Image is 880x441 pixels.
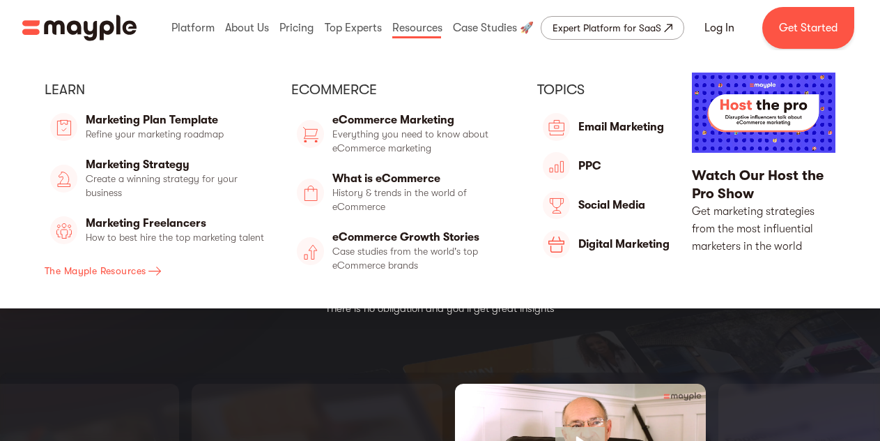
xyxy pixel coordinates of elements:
div: Expert Platform for SaaS [553,20,661,36]
p: There is no obligation and you'll get great insights [325,301,555,317]
div: Ecommerce [291,81,520,99]
div: The Mayple Resources [45,262,146,279]
div: Top Experts [321,6,385,50]
div: Learn [45,81,274,99]
a: Log In [688,11,751,45]
div: About Us [222,6,272,50]
div: Watch Our Host the Pro Show [692,167,835,203]
a: home [22,15,137,41]
img: Mayple Youtube Channel [692,73,835,153]
p: Get marketing strategies from the most influential marketers in the world [692,203,835,255]
a: The Mayple Resources [45,258,274,283]
div: Platform [168,6,218,50]
div: Topics [537,81,674,99]
div: Pricing [276,6,317,50]
a: Watch Our Host the Pro ShowGet marketing strategies from the most influential marketers in the world [692,73,835,286]
img: Mayple logo [22,15,137,41]
a: Expert Platform for SaaS [541,16,684,40]
a: Get Started [762,7,854,49]
div: Resources [389,6,446,50]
